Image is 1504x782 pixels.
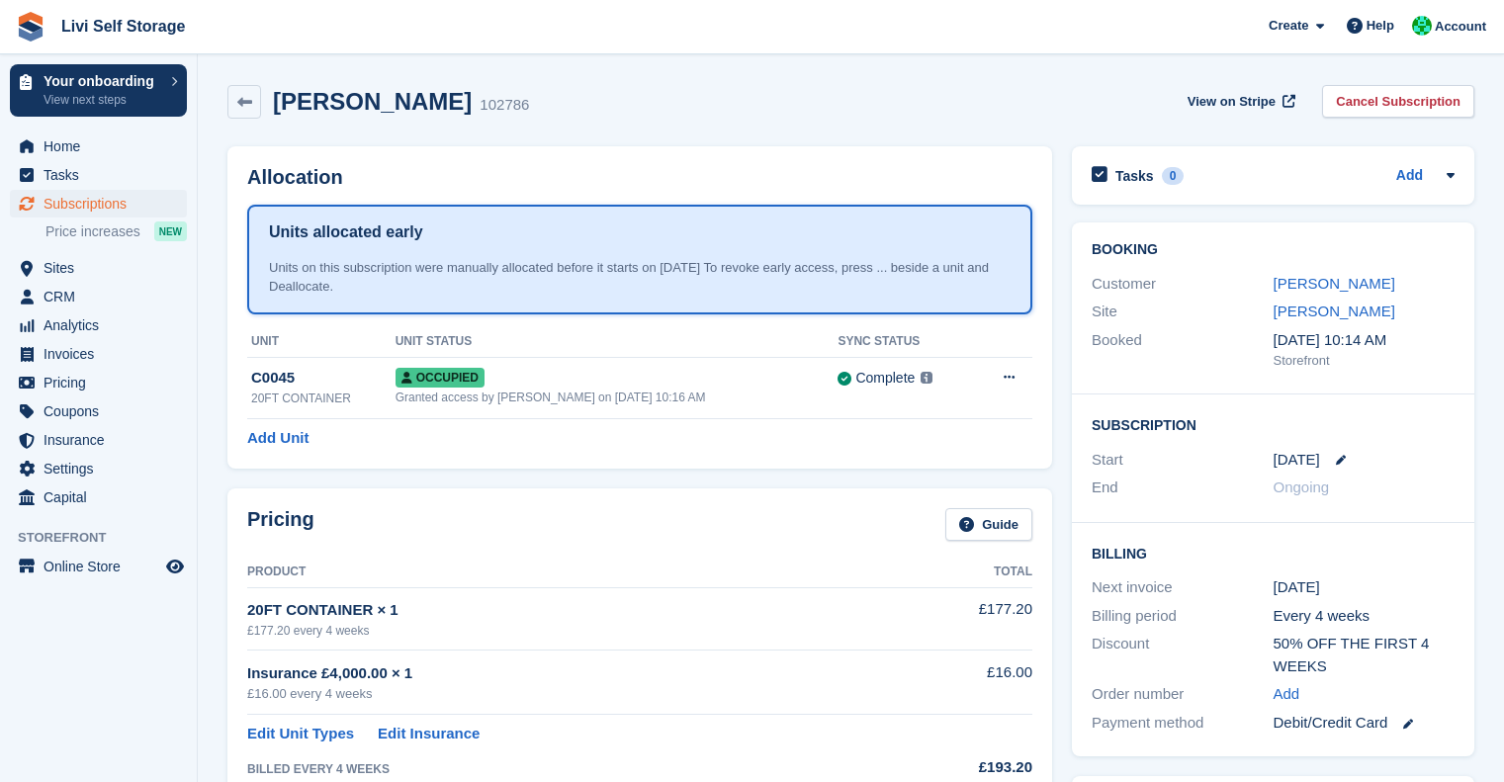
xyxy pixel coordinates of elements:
div: NEW [154,221,187,241]
div: Order number [1092,683,1274,706]
a: Price increases NEW [45,220,187,242]
div: C0045 [251,367,396,390]
a: Cancel Subscription [1322,85,1474,118]
a: menu [10,483,187,511]
a: Edit Unit Types [247,723,354,745]
div: Next invoice [1092,576,1274,599]
div: Insurance £4,000.00 × 1 [247,662,885,685]
a: Your onboarding View next steps [10,64,187,117]
div: 20FT CONTAINER [251,390,396,407]
span: Ongoing [1274,478,1330,495]
span: Price increases [45,222,140,241]
div: Units on this subscription were manually allocated before it starts on [DATE] To revoke early acc... [269,258,1011,297]
h2: Tasks [1115,167,1154,185]
div: End [1092,477,1274,499]
a: menu [10,553,187,580]
div: BILLED EVERY 4 WEEKS [247,760,885,778]
div: Discount [1092,633,1274,677]
th: Unit [247,326,396,358]
span: Home [44,132,162,160]
td: £177.20 [885,587,1032,650]
a: menu [10,132,187,160]
h2: Booking [1092,242,1455,258]
h2: Pricing [247,508,314,541]
img: Joe Robertson [1412,16,1432,36]
div: Customer [1092,273,1274,296]
div: £177.20 every 4 weeks [247,622,885,640]
span: View on Stripe [1188,92,1276,112]
h2: Allocation [247,166,1032,189]
a: [PERSON_NAME] [1274,275,1395,292]
img: stora-icon-8386f47178a22dfd0bd8f6a31ec36ba5ce8667c1dd55bd0f319d3a0aa187defe.svg [16,12,45,42]
span: Capital [44,483,162,511]
div: Granted access by [PERSON_NAME] on [DATE] 10:16 AM [396,389,839,406]
td: £16.00 [885,651,1032,715]
div: Billing period [1092,605,1274,628]
div: Booked [1092,329,1274,371]
th: Sync Status [838,326,973,358]
th: Total [885,557,1032,588]
span: Analytics [44,311,162,339]
a: View on Stripe [1180,85,1299,118]
div: Storefront [1274,351,1456,371]
div: £193.20 [885,756,1032,779]
a: menu [10,455,187,482]
div: [DATE] [1274,576,1456,599]
div: 102786 [480,94,529,117]
a: Guide [945,508,1032,541]
span: Storefront [18,528,197,548]
span: Sites [44,254,162,282]
span: Create [1269,16,1308,36]
div: Start [1092,449,1274,472]
span: Subscriptions [44,190,162,217]
h2: Billing [1092,543,1455,563]
div: Complete [855,368,915,389]
div: Every 4 weeks [1274,605,1456,628]
a: Livi Self Storage [53,10,193,43]
a: Preview store [163,555,187,578]
a: [PERSON_NAME] [1274,303,1395,319]
a: menu [10,161,187,189]
span: Account [1435,17,1486,37]
div: 0 [1162,167,1185,185]
a: menu [10,283,187,310]
span: Settings [44,455,162,482]
span: Occupied [396,368,485,388]
th: Product [247,557,885,588]
a: menu [10,254,187,282]
a: menu [10,340,187,368]
a: menu [10,190,187,217]
span: Help [1367,16,1394,36]
a: Add [1274,683,1300,706]
span: Coupons [44,397,162,425]
a: Add Unit [247,427,309,450]
a: menu [10,426,187,454]
div: 20FT CONTAINER × 1 [247,599,885,622]
h2: [PERSON_NAME] [273,88,472,115]
a: menu [10,397,187,425]
th: Unit Status [396,326,839,358]
span: Invoices [44,340,162,368]
time: 2025-08-22 00:00:00 UTC [1274,449,1320,472]
div: Payment method [1092,712,1274,735]
span: Online Store [44,553,162,580]
div: £16.00 every 4 weeks [247,684,885,704]
div: 50% OFF THE FIRST 4 WEEKS [1274,633,1456,677]
span: Insurance [44,426,162,454]
span: CRM [44,283,162,310]
div: Debit/Credit Card [1274,712,1456,735]
h1: Units allocated early [269,220,423,244]
p: Your onboarding [44,74,161,88]
a: Edit Insurance [378,723,480,745]
div: Site [1092,301,1274,323]
span: Pricing [44,369,162,396]
p: View next steps [44,91,161,109]
a: menu [10,369,187,396]
img: icon-info-grey-7440780725fd019a000dd9b08b2336e03edf1995a4989e88bcd33f0948082b44.svg [921,372,932,384]
h2: Subscription [1092,414,1455,434]
a: Add [1396,165,1423,188]
a: menu [10,311,187,339]
span: Tasks [44,161,162,189]
div: [DATE] 10:14 AM [1274,329,1456,352]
